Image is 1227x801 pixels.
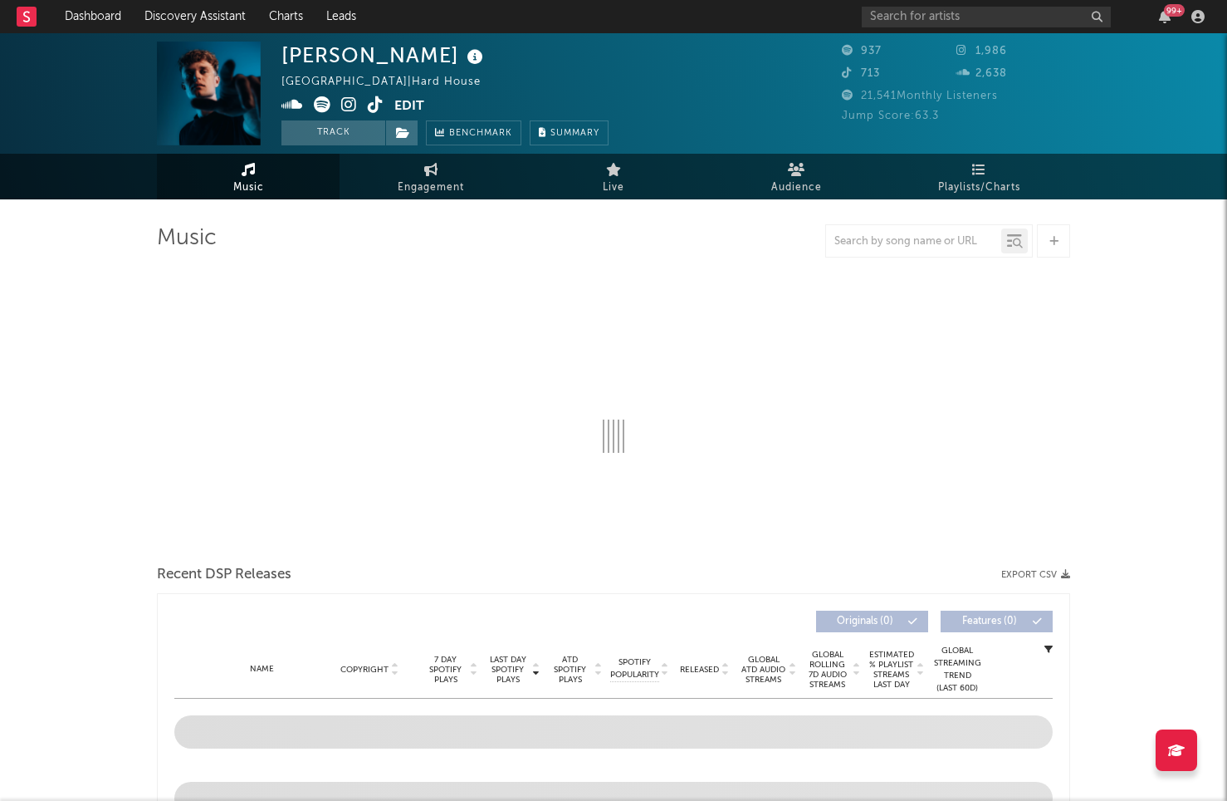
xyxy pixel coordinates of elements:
[548,655,592,685] span: ATD Spotify Plays
[486,655,530,685] span: Last Day Spotify Plays
[208,663,316,676] div: Name
[868,650,914,690] span: Estimated % Playlist Streams Last Day
[827,617,903,627] span: Originals ( 0 )
[281,120,385,145] button: Track
[862,7,1111,27] input: Search for artists
[951,617,1028,627] span: Features ( 0 )
[932,645,982,695] div: Global Streaming Trend (Last 60D)
[449,124,512,144] span: Benchmark
[610,656,659,681] span: Spotify Popularity
[842,68,880,79] span: 713
[1159,10,1171,23] button: 99+
[340,665,389,675] span: Copyright
[157,154,340,199] a: Music
[281,42,487,69] div: [PERSON_NAME]
[842,46,882,57] span: 937
[550,129,599,138] span: Summary
[771,178,822,198] span: Audience
[938,178,1020,198] span: Playlists/Charts
[941,611,1053,632] button: Features(0)
[423,655,467,685] span: 7 Day Spotify Plays
[1001,570,1070,580] button: Export CSV
[741,655,786,685] span: Global ATD Audio Streams
[842,91,998,101] span: 21,541 Monthly Listeners
[157,565,291,585] span: Recent DSP Releases
[887,154,1070,199] a: Playlists/Charts
[394,96,424,117] button: Edit
[705,154,887,199] a: Audience
[233,178,264,198] span: Music
[340,154,522,199] a: Engagement
[530,120,609,145] button: Summary
[816,611,928,632] button: Originals(0)
[826,235,1001,248] input: Search by song name or URL
[1164,4,1185,17] div: 99 +
[603,178,624,198] span: Live
[956,46,1007,57] span: 1,986
[680,665,719,675] span: Released
[842,111,939,121] span: Jump Score: 63.3
[281,72,500,92] div: [GEOGRAPHIC_DATA] | Hard House
[398,178,464,198] span: Engagement
[804,650,850,690] span: Global Rolling 7D Audio Streams
[522,154,705,199] a: Live
[426,120,521,145] a: Benchmark
[956,68,1007,79] span: 2,638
